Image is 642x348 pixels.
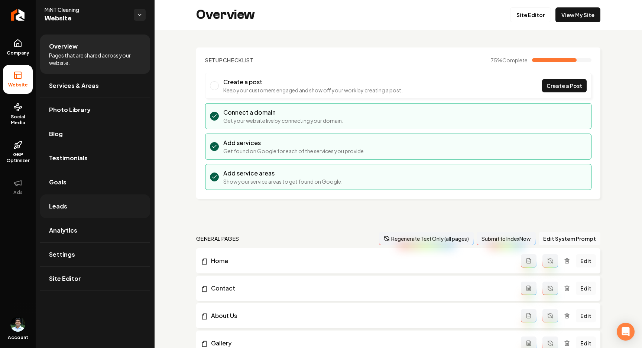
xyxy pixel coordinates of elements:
[576,282,596,295] a: Edit
[223,178,343,185] p: Show your service areas to get found on Google.
[10,190,26,196] span: Ads
[40,243,150,266] a: Settings
[205,57,223,63] span: Setup
[196,7,255,22] h2: Overview
[3,152,33,164] span: GBP Optimizer
[40,146,150,170] a: Testimonials
[49,129,63,138] span: Blog
[223,147,365,155] p: Get found on Google for each of the services you provide.
[40,170,150,194] a: Goals
[223,86,403,94] p: Keep your customers engaged and show off your work by creating a post.
[49,81,99,90] span: Services & Areas
[49,154,88,162] span: Testimonials
[4,50,32,56] span: Company
[40,98,150,122] a: Photo Library
[521,254,536,267] button: Add admin page prompt
[477,232,536,245] button: Submit to IndexNow
[201,284,521,293] a: Contact
[49,202,67,211] span: Leads
[3,114,33,126] span: Social Media
[555,7,600,22] a: View My Site
[40,219,150,242] a: Analytics
[502,57,528,63] span: Complete
[49,52,141,66] span: Pages that are shared across your website.
[521,309,536,322] button: Add admin page prompt
[49,178,67,187] span: Goals
[8,335,28,341] span: Account
[40,194,150,218] a: Leads
[11,9,25,21] img: Rebolt Logo
[201,256,521,265] a: Home
[379,232,474,245] button: Regenerate Text Only (all pages)
[5,82,31,88] span: Website
[223,117,343,124] p: Get your website live by connecting your domain.
[223,108,343,117] h3: Connect a domain
[223,169,343,178] h3: Add service areas
[40,122,150,146] a: Blog
[576,309,596,322] a: Edit
[40,267,150,290] a: Site Editor
[45,6,128,13] span: MiNT Cleaning
[201,339,521,348] a: Gallery
[10,317,25,332] button: Open user button
[491,56,528,64] span: 75 %
[40,74,150,98] a: Services & Areas
[196,235,239,242] h2: general pages
[49,42,78,51] span: Overview
[521,282,536,295] button: Add admin page prompt
[201,311,521,320] a: About Us
[49,105,91,114] span: Photo Library
[617,323,635,341] div: Open Intercom Messenger
[3,33,33,62] a: Company
[49,250,75,259] span: Settings
[49,226,77,235] span: Analytics
[205,56,254,64] h2: Checklist
[223,78,403,86] h3: Create a post
[542,79,587,92] a: Create a Post
[3,135,33,170] a: GBP Optimizer
[547,82,582,90] span: Create a Post
[49,274,81,283] span: Site Editor
[3,97,33,132] a: Social Media
[223,138,365,147] h3: Add services
[10,317,25,332] img: Arwin Rahmatpanah
[510,7,551,22] a: Site Editor
[3,173,33,201] button: Ads
[45,13,128,24] span: Website
[539,232,600,245] button: Edit System Prompt
[576,254,596,267] a: Edit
